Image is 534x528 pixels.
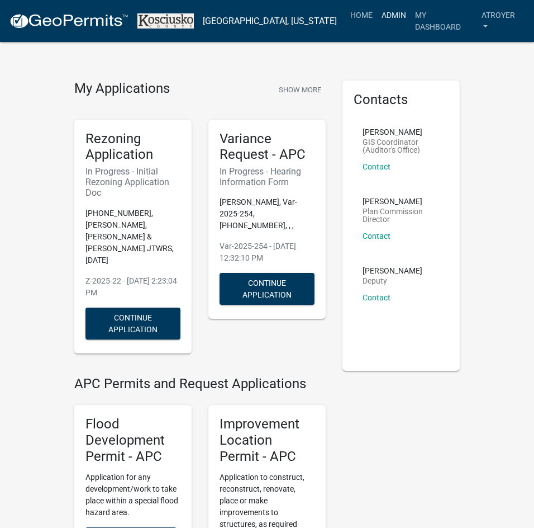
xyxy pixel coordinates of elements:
[363,138,440,154] p: GIS Coordinator (Auditor's Office)
[363,197,440,205] p: [PERSON_NAME]
[220,273,314,305] button: Continue Application
[85,208,180,266] p: [PHONE_NUMBER], [PERSON_NAME], [PERSON_NAME] & [PERSON_NAME] JTWRS, [DATE]
[220,166,314,187] h6: In Progress - Hearing Information Form
[274,81,326,99] button: Show More
[85,131,180,163] h5: Rezoning Application
[74,81,170,97] h4: My Applications
[363,277,422,285] p: Deputy
[363,232,390,241] a: Contact
[137,13,194,29] img: Kosciusko County, Indiana
[85,308,180,340] button: Continue Application
[85,166,180,199] h6: In Progress - Initial Rezoning Application Doc
[363,208,440,223] p: Plan Commission Director
[85,275,180,299] p: Z-2025-22 - [DATE] 2:23:04 PM
[220,131,314,163] h5: Variance Request - APC
[363,293,390,302] a: Contact
[85,416,180,464] h5: Flood Development Permit - APC
[220,196,314,232] p: [PERSON_NAME], Var-2025-254, [PHONE_NUMBER], , ,
[220,416,314,464] h5: Improvement Location Permit - APC
[411,4,477,37] a: My Dashboard
[363,162,390,171] a: Contact
[354,92,449,108] h5: Contacts
[74,376,326,392] h4: APC Permits and Request Applications
[377,4,411,26] a: Admin
[363,267,422,275] p: [PERSON_NAME]
[85,472,180,518] p: Application for any development/work to take place within a special flood hazard area.
[203,12,337,31] a: [GEOGRAPHIC_DATA], [US_STATE]
[477,4,525,37] a: atroyer
[363,128,440,136] p: [PERSON_NAME]
[346,4,377,26] a: Home
[220,241,314,264] p: Var-2025-254 - [DATE] 12:32:10 PM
